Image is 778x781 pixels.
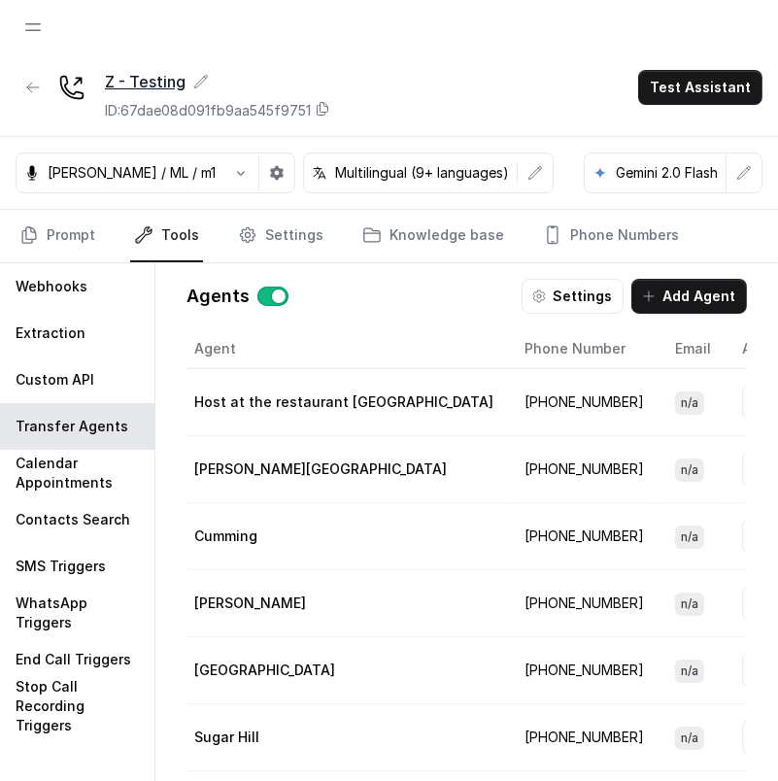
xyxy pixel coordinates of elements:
[16,417,128,436] p: Transfer Agents
[16,650,131,669] p: End Call Triggers
[194,728,259,747] p: Sugar Hill
[234,210,327,262] a: Settings
[105,101,311,120] p: ID: 67dae08d091fb9aa545f9751
[16,210,762,262] nav: Tabs
[675,458,704,482] span: n/a
[16,594,139,632] p: WhatsApp Triggers
[509,369,660,436] td: [PHONE_NUMBER]
[16,510,130,529] p: Contacts Search
[105,70,330,93] div: Z - Testing
[358,210,508,262] a: Knowledge base
[48,163,216,183] p: [PERSON_NAME] / ML / m1
[194,392,493,412] p: Host at the restaurant [GEOGRAPHIC_DATA]
[638,70,762,105] button: Test Assistant
[335,163,509,183] p: Multilingual (9+ languages)
[660,329,727,369] th: Email
[675,727,704,750] span: n/a
[509,503,660,570] td: [PHONE_NUMBER]
[194,526,257,546] p: Cumming
[16,210,99,262] a: Prompt
[16,677,139,735] p: Stop Call Recording Triggers
[592,165,608,181] svg: google logo
[130,210,203,262] a: Tools
[16,277,87,296] p: Webhooks
[675,391,704,415] span: n/a
[186,283,250,310] p: Agents
[16,454,139,492] p: Calendar Appointments
[186,329,509,369] th: Agent
[194,459,447,479] p: [PERSON_NAME][GEOGRAPHIC_DATA]
[194,594,306,613] p: [PERSON_NAME]
[675,526,704,549] span: n/a
[509,436,660,503] td: [PHONE_NUMBER]
[509,637,660,704] td: [PHONE_NUMBER]
[539,210,683,262] a: Phone Numbers
[509,704,660,771] td: [PHONE_NUMBER]
[616,163,718,183] p: Gemini 2.0 Flash
[16,323,85,343] p: Extraction
[675,593,704,616] span: n/a
[631,279,747,314] button: Add Agent
[522,279,624,314] button: Settings
[194,661,335,680] p: [GEOGRAPHIC_DATA]
[16,10,51,45] button: Open navigation
[675,660,704,683] span: n/a
[16,557,106,576] p: SMS Triggers
[509,329,660,369] th: Phone Number
[16,370,94,390] p: Custom API
[509,570,660,637] td: [PHONE_NUMBER]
